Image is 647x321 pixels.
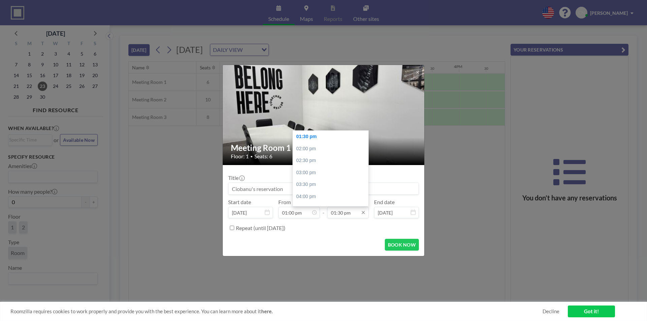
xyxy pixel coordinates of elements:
[228,174,244,181] label: Title
[223,39,425,191] img: 537.jpg
[385,239,419,251] button: BOOK NOW
[10,308,543,315] span: Roomzilla requires cookies to work properly and provide you with the best experience. You can lea...
[231,143,417,153] h2: Meeting Room 1
[250,154,253,159] span: •
[293,179,372,191] div: 03:30 pm
[293,203,372,215] div: 04:30 pm
[293,191,372,203] div: 04:00 pm
[228,199,251,205] label: Start date
[568,306,615,317] a: Got it!
[293,143,372,155] div: 02:00 pm
[261,308,273,314] a: here.
[293,155,372,167] div: 02:30 pm
[293,131,372,143] div: 01:30 pm
[228,183,419,194] input: Ciobanu's reservation
[543,308,559,315] a: Decline
[374,199,395,205] label: End date
[254,153,272,160] span: Seats: 6
[231,153,249,160] span: Floor: 1
[278,199,291,205] label: From
[236,225,285,231] label: Repeat (until [DATE])
[322,201,325,216] span: -
[293,167,372,179] div: 03:00 pm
